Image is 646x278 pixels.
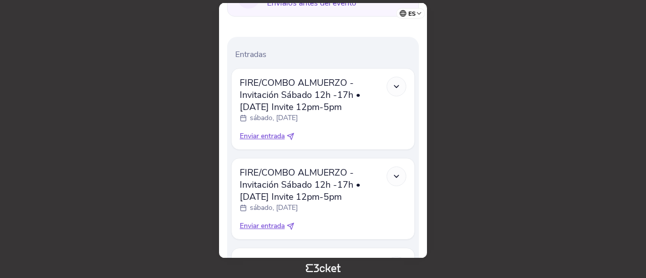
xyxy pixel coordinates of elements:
span: FIRE/COMBO ALMUERZO - Invitación Sábado 12h -17h • [DATE] Invite 12pm-5pm [240,166,387,203]
span: Enviar entrada [240,221,285,231]
span: Enviar entrada [240,131,285,141]
p: Entradas [235,49,415,60]
span: FIRE/COMBO ALMUERZO - Invitación Sábado 12h -17h • [DATE] Invite 12pm-5pm [240,77,387,113]
p: sábado, [DATE] [250,203,298,213]
p: sábado, [DATE] [250,113,298,123]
